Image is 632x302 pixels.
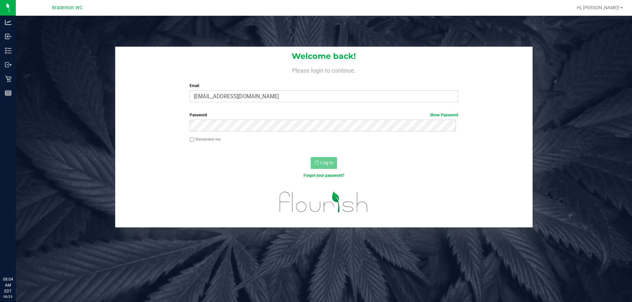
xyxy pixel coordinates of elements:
[115,66,533,74] h4: Please login to continue.
[3,294,13,299] p: 08/23
[3,276,13,294] p: 08:04 AM EDT
[577,5,619,10] span: Hi, [PERSON_NAME]!
[52,5,83,11] span: Bradenton WC
[5,90,12,96] inline-svg: Reports
[311,157,337,169] button: Log In
[5,47,12,54] inline-svg: Inventory
[430,113,458,117] a: Show Password
[5,19,12,26] inline-svg: Analytics
[5,61,12,68] inline-svg: Outbound
[303,173,344,178] a: Forgot your password?
[190,137,194,142] input: Remember me
[5,76,12,82] inline-svg: Retail
[320,160,333,165] span: Log In
[272,185,376,219] img: flourish_logo.svg
[190,83,458,89] label: Email
[190,136,221,142] label: Remember me
[115,52,533,60] h1: Welcome back!
[190,113,207,117] span: Password
[5,33,12,40] inline-svg: Inbound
